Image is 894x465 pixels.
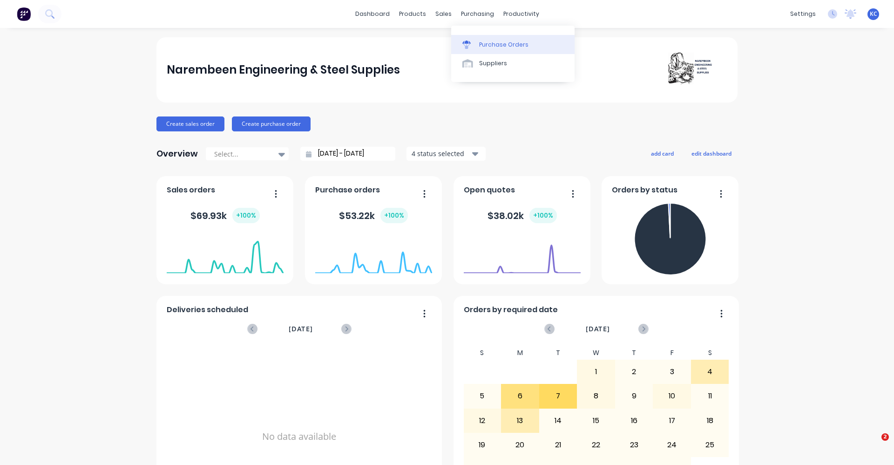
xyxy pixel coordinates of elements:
[232,116,311,131] button: Create purchase order
[616,433,653,457] div: 23
[645,147,680,159] button: add card
[501,384,539,408] div: 6
[612,185,677,196] span: Orders by status
[501,433,539,457] div: 20
[167,304,248,315] span: Deliveries scheduled
[339,208,408,223] div: $ 53.22k
[289,324,313,334] span: [DATE]
[464,185,515,196] span: Open quotes
[394,7,431,21] div: products
[464,384,501,408] div: 5
[351,7,394,21] a: dashboard
[615,346,653,360] div: T
[451,54,575,73] a: Suppliers
[540,384,577,408] div: 7
[691,360,729,383] div: 4
[691,409,729,432] div: 18
[501,346,539,360] div: M
[540,409,577,432] div: 14
[479,59,507,68] div: Suppliers
[691,346,729,360] div: S
[464,409,501,432] div: 12
[653,384,691,408] div: 10
[662,52,727,89] img: Narembeen Engineering & Steel Supplies
[499,7,544,21] div: productivity
[431,7,456,21] div: sales
[167,185,215,196] span: Sales orders
[691,433,729,457] div: 25
[232,208,260,223] div: + 100 %
[691,384,729,408] div: 11
[577,409,615,432] div: 15
[577,346,615,360] div: W
[577,384,615,408] div: 8
[540,433,577,457] div: 21
[380,208,408,223] div: + 100 %
[156,144,198,163] div: Overview
[17,7,31,21] img: Factory
[786,7,820,21] div: settings
[451,35,575,54] a: Purchase Orders
[501,409,539,432] div: 13
[577,360,615,383] div: 1
[156,116,224,131] button: Create sales order
[463,346,501,360] div: S
[406,147,486,161] button: 4 status selected
[577,433,615,457] div: 22
[315,185,380,196] span: Purchase orders
[870,10,877,18] span: KC
[586,324,610,334] span: [DATE]
[167,61,400,79] div: Narembeen Engineering & Steel Supplies
[488,208,557,223] div: $ 38.02k
[529,208,557,223] div: + 100 %
[190,208,260,223] div: $ 69.93k
[653,433,691,457] div: 24
[653,409,691,432] div: 17
[616,384,653,408] div: 9
[616,360,653,383] div: 2
[464,433,501,457] div: 19
[456,7,499,21] div: purchasing
[616,409,653,432] div: 16
[653,360,691,383] div: 3
[653,346,691,360] div: F
[539,346,577,360] div: T
[881,433,889,441] span: 2
[685,147,738,159] button: edit dashboard
[412,149,470,158] div: 4 status selected
[862,433,885,456] iframe: Intercom live chat
[479,41,528,49] div: Purchase Orders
